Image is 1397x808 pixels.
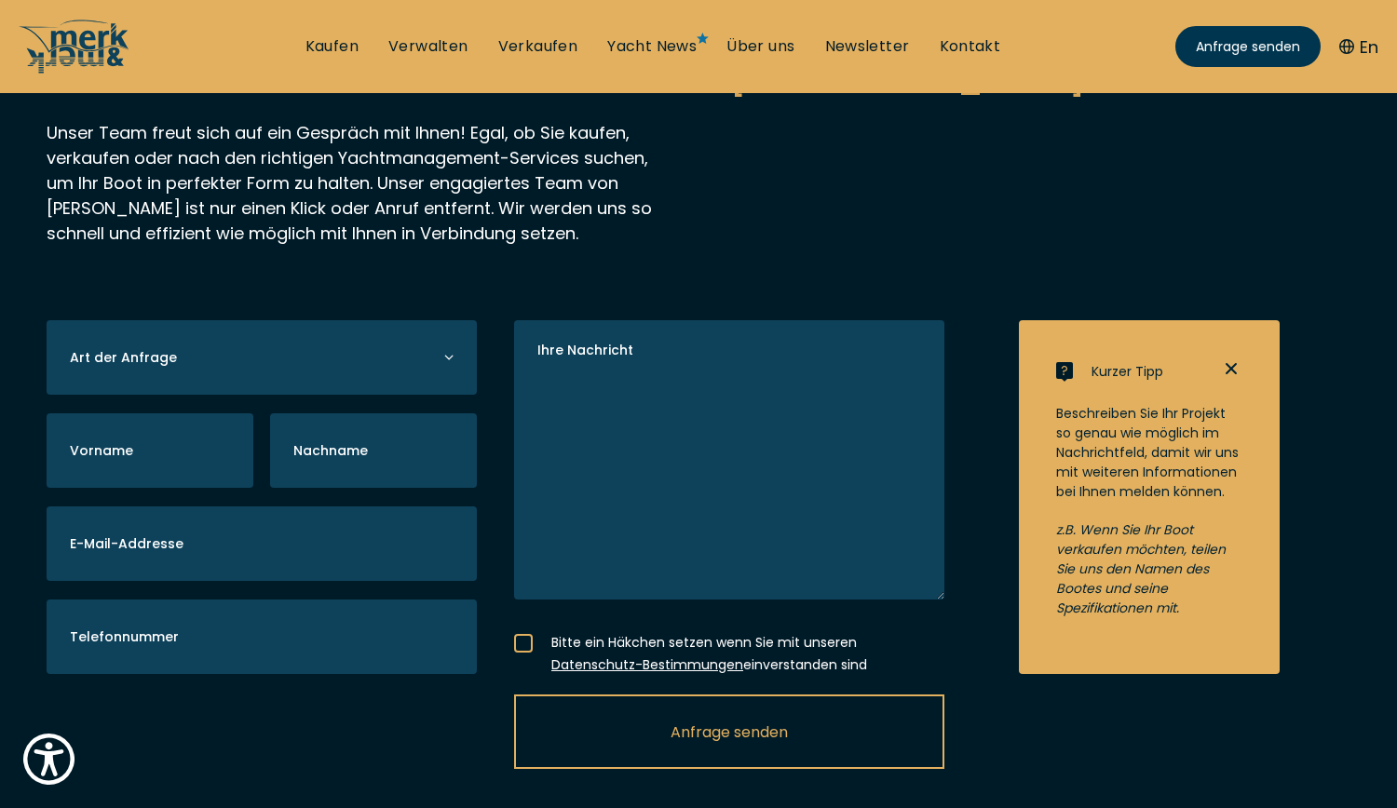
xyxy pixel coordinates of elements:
[47,120,652,246] p: Unser Team freut sich auf ein Gespräch mit Ihnen! Egal, ob Sie kaufen, verkaufen oder nach den ri...
[388,36,468,57] a: Verwalten
[671,720,788,744] span: Anfrage senden
[293,441,368,461] label: Nachname
[726,36,794,57] a: Über uns
[551,655,743,674] a: Datenschutz-Bestimmungen
[1175,26,1321,67] a: Anfrage senden
[305,36,359,57] a: Kaufen
[1196,37,1300,57] span: Anfrage senden
[1056,404,1242,502] p: Beschreiben Sie Ihr Projekt so genau wie möglich im Nachrichtfeld, damit wir uns mit weiteren Inf...
[1056,520,1226,617] em: z.B. Wenn Sie Ihr Boot verkaufen möchten, teilen Sie uns den Namen des Bootes und seine Spezifika...
[70,441,133,461] label: Vorname
[70,534,183,554] label: E-Mail-Addresse
[1092,362,1163,382] span: Kurzer Tipp
[940,36,1001,57] a: Kontakt
[70,348,177,368] label: Art der Anfrage
[825,36,910,57] a: Newsletter
[1339,34,1378,60] button: En
[514,694,944,769] button: Anfrage senden
[19,729,79,789] button: Show Accessibility Preferences
[551,625,944,676] span: Bitte ein Häkchen setzen wenn Sie mit unseren einverstanden sind
[70,627,179,647] label: Telefonnummer
[498,36,578,57] a: Verkaufen
[537,341,633,360] label: Ihre Nachricht
[607,36,697,57] a: Yacht News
